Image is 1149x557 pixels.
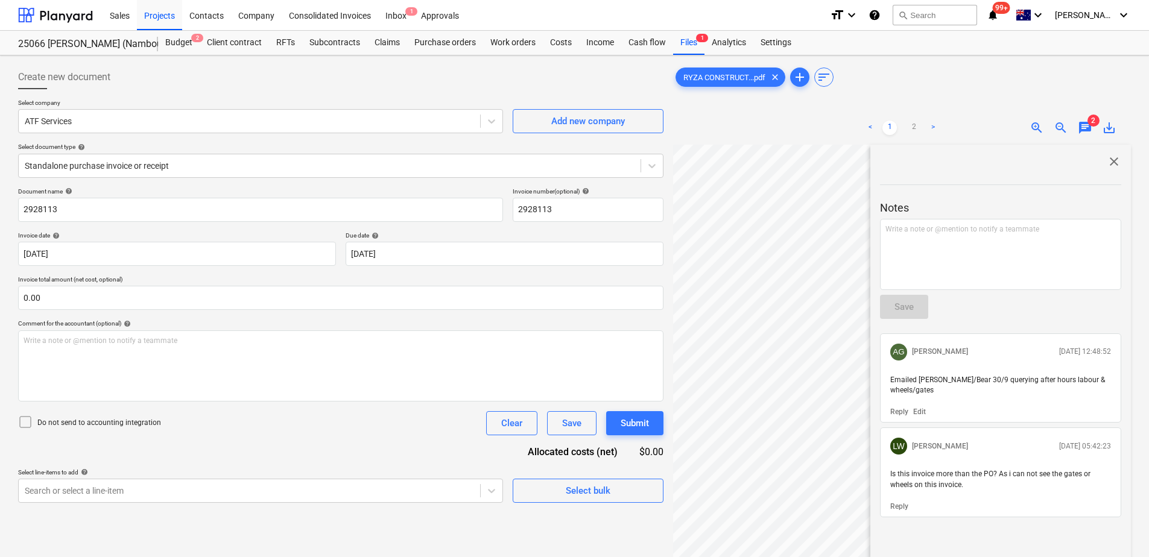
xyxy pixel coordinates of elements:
span: save_alt [1102,121,1116,135]
a: Previous page [863,121,878,135]
span: Is this invoice more than the PO? As i can not see the gates or wheels on this invoice. [890,470,1092,488]
div: Comment for the accountant (optional) [18,319,663,327]
p: Notes [880,201,1121,215]
div: $0.00 [637,445,663,459]
a: Claims [367,31,407,55]
a: Budget2 [158,31,200,55]
div: Add new company [551,113,625,129]
button: Clear [486,411,537,435]
div: Select document type [18,143,663,151]
span: help [121,320,131,327]
a: Page 2 [907,121,921,135]
span: help [75,143,85,151]
div: Clear [501,415,522,431]
div: Allocated costs (net) [507,445,637,459]
button: Search [893,5,977,25]
button: Reply [890,407,908,417]
i: Knowledge base [869,8,881,22]
i: format_size [830,8,844,22]
span: 2 [191,34,203,42]
div: Select line-items to add [18,468,503,476]
p: Do not send to accounting integration [37,418,161,428]
span: help [580,187,589,195]
span: 99+ [993,2,1010,14]
i: keyboard_arrow_down [1116,8,1131,22]
a: Settings [753,31,799,55]
div: Ashleigh Goullet [890,344,907,360]
input: Invoice number [513,198,663,222]
span: sort [817,70,831,84]
input: Document name [18,198,503,222]
div: Luaun Wust [890,438,907,455]
a: Work orders [483,31,543,55]
button: Add new company [513,109,663,133]
span: help [369,232,379,239]
span: 1 [405,7,417,16]
span: RYZA CONSTRUCT...pdf [676,73,773,82]
iframe: Chat Widget [1089,499,1149,557]
span: help [50,232,60,239]
span: zoom_in [1030,121,1044,135]
span: help [63,187,72,195]
p: Select company [18,99,503,109]
a: Page 1 is your current page [882,121,897,135]
span: [PERSON_NAME] [1055,10,1115,20]
span: Emailed [PERSON_NAME]/Bear 30/9 querying after hours labour & wheels/gates [890,376,1107,394]
p: [DATE] 05:42:23 [1059,441,1111,452]
div: RYZA CONSTRUCT...pdf [676,68,785,87]
button: Save [547,411,597,435]
span: LW [893,442,905,451]
div: Invoice number (optional) [513,187,663,195]
div: Due date [346,231,663,239]
a: Cash flow [621,31,673,55]
p: [DATE] 12:48:52 [1059,347,1111,357]
i: keyboard_arrow_down [844,8,859,22]
i: keyboard_arrow_down [1031,8,1045,22]
button: Submit [606,411,663,435]
div: Document name [18,187,503,195]
a: Purchase orders [407,31,483,55]
div: Budget [158,31,200,55]
a: Costs [543,31,579,55]
a: Subcontracts [302,31,367,55]
button: Reply [890,502,908,512]
span: 1 [696,34,708,42]
i: notifications [987,8,999,22]
span: help [78,468,88,476]
div: Analytics [704,31,753,55]
span: search [898,10,908,20]
div: Invoice date [18,231,336,239]
button: Select bulk [513,479,663,503]
a: Next page [926,121,940,135]
span: chat [1078,121,1092,135]
span: AG [893,347,905,356]
span: Create new document [18,70,110,84]
input: Due date not specified [346,242,663,266]
div: 25066 [PERSON_NAME] (Nambour SC Admin Ramps) [18,38,144,51]
p: [PERSON_NAME] [912,347,968,357]
div: Select bulk [566,483,610,499]
a: Income [579,31,621,55]
input: Invoice total amount (net cost, optional) [18,286,663,310]
p: [PERSON_NAME] [912,441,968,452]
span: add [793,70,807,84]
div: Client contract [200,31,269,55]
span: zoom_out [1054,121,1068,135]
p: Invoice total amount (net cost, optional) [18,275,663,286]
p: Edit [913,407,926,417]
a: RFTs [269,31,302,55]
span: 2 [1087,115,1100,127]
div: Submit [621,415,649,431]
a: Files1 [673,31,704,55]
